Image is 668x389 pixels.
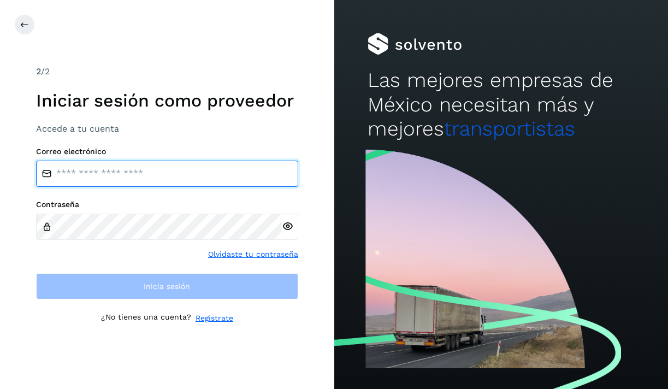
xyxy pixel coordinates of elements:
[36,147,298,156] label: Correo electrónico
[144,282,190,290] span: Inicia sesión
[36,65,298,78] div: /2
[36,66,41,76] span: 2
[36,200,298,209] label: Contraseña
[444,117,575,140] span: transportistas
[208,249,298,260] a: Olvidaste tu contraseña
[101,313,191,324] p: ¿No tienes una cuenta?
[368,68,635,141] h2: Las mejores empresas de México necesitan más y mejores
[36,123,298,134] h3: Accede a tu cuenta
[196,313,233,324] a: Regístrate
[36,273,298,299] button: Inicia sesión
[36,90,298,111] h1: Iniciar sesión como proveedor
